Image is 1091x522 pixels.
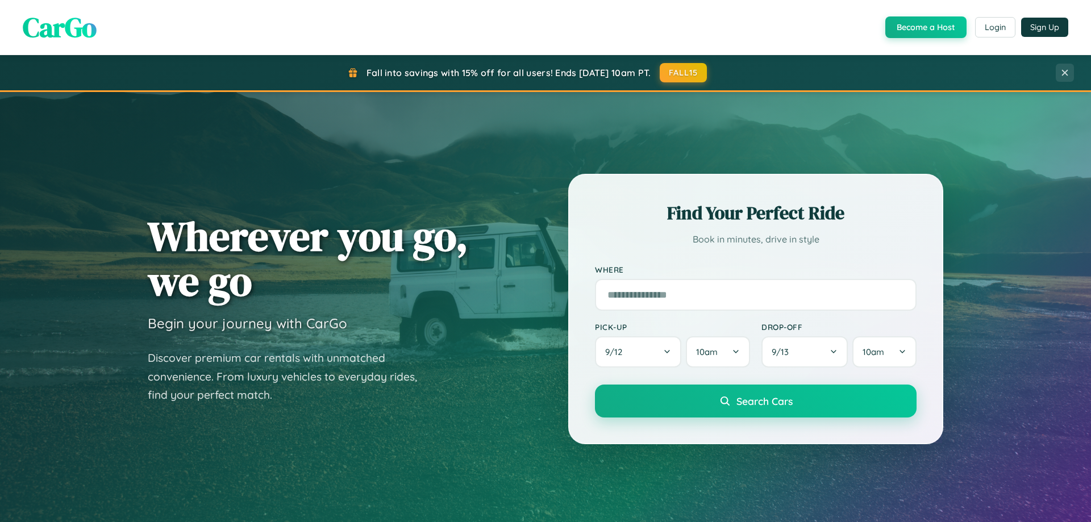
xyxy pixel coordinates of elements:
[595,231,917,248] p: Book in minutes, drive in style
[852,336,917,368] button: 10am
[595,385,917,417] button: Search Cars
[148,214,468,303] h1: Wherever you go, we go
[595,322,750,332] label: Pick-up
[736,395,793,407] span: Search Cars
[772,346,794,357] span: 9 / 13
[595,336,681,368] button: 9/12
[761,322,917,332] label: Drop-off
[761,336,848,368] button: 9/13
[595,265,917,274] label: Where
[1021,18,1068,37] button: Sign Up
[660,63,707,82] button: FALL15
[23,9,97,46] span: CarGo
[595,201,917,225] h2: Find Your Perfect Ride
[975,17,1015,37] button: Login
[367,67,651,78] span: Fall into savings with 15% off for all users! Ends [DATE] 10am PT.
[686,336,750,368] button: 10am
[863,346,884,357] span: 10am
[148,349,432,404] p: Discover premium car rentals with unmatched convenience. From luxury vehicles to everyday rides, ...
[148,315,347,332] h3: Begin your journey with CarGo
[885,16,967,38] button: Become a Host
[605,346,628,357] span: 9 / 12
[696,346,718,357] span: 10am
